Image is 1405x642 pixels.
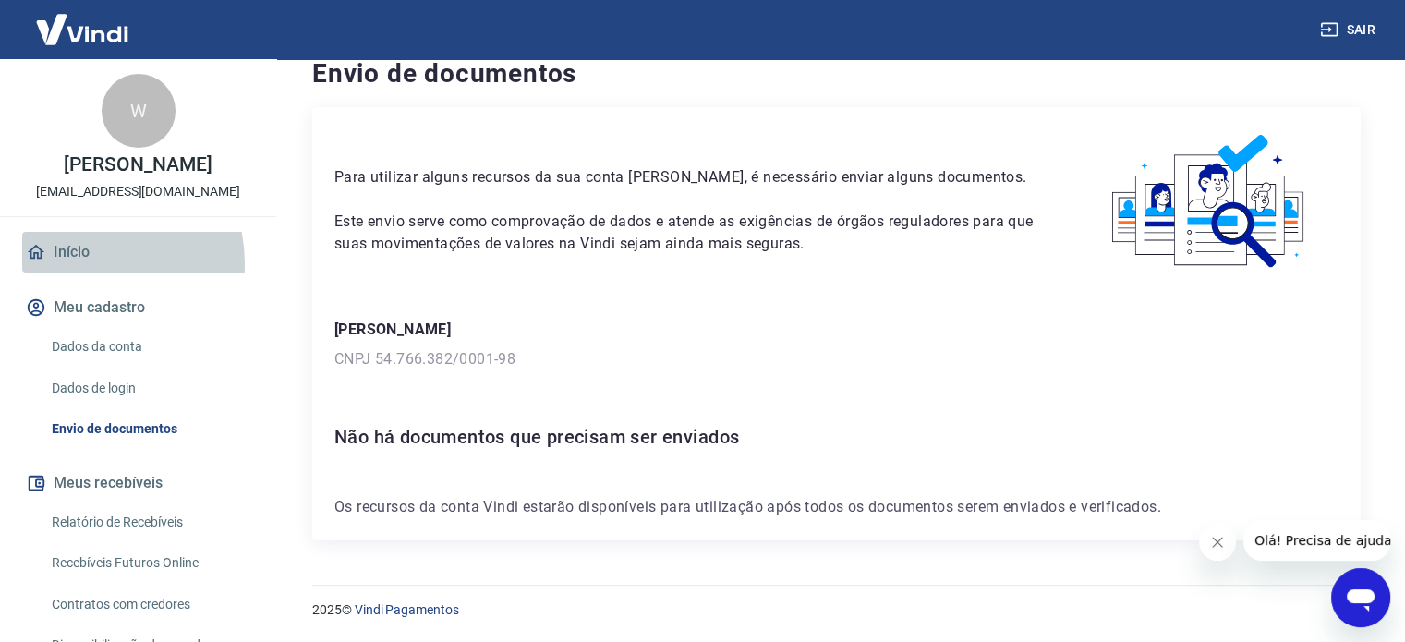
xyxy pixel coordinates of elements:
a: Dados de login [44,369,254,407]
a: Envio de documentos [44,410,254,448]
p: 2025 © [312,600,1361,620]
a: Dados da conta [44,328,254,366]
div: W [102,74,176,148]
a: Relatório de Recebíveis [44,503,254,541]
iframe: Mensagem da empresa [1243,520,1390,561]
p: Este envio serve como comprovação de dados e atende as exigências de órgãos reguladores para que ... [334,211,1036,255]
p: [PERSON_NAME] [64,155,212,175]
button: Meus recebíveis [22,463,254,503]
h4: Envio de documentos [312,55,1361,92]
a: Recebíveis Futuros Online [44,544,254,582]
img: Vindi [22,1,142,57]
h6: Não há documentos que precisam ser enviados [334,422,1338,452]
a: Início [22,232,254,273]
button: Sair [1316,13,1383,47]
p: [EMAIL_ADDRESS][DOMAIN_NAME] [36,182,240,201]
iframe: Fechar mensagem [1199,524,1236,561]
p: Para utilizar alguns recursos da sua conta [PERSON_NAME], é necessário enviar alguns documentos. [334,166,1036,188]
p: CNPJ 54.766.382/0001-98 [334,348,1338,370]
p: [PERSON_NAME] [334,319,1338,341]
p: Os recursos da conta Vindi estarão disponíveis para utilização após todos os documentos serem env... [334,496,1338,518]
button: Meu cadastro [22,287,254,328]
a: Contratos com credores [44,586,254,624]
span: Olá! Precisa de ajuda? [11,13,155,28]
img: waiting_documents.41d9841a9773e5fdf392cede4d13b617.svg [1081,129,1338,274]
iframe: Botão para abrir a janela de mensagens [1331,568,1390,627]
a: Vindi Pagamentos [355,602,459,617]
